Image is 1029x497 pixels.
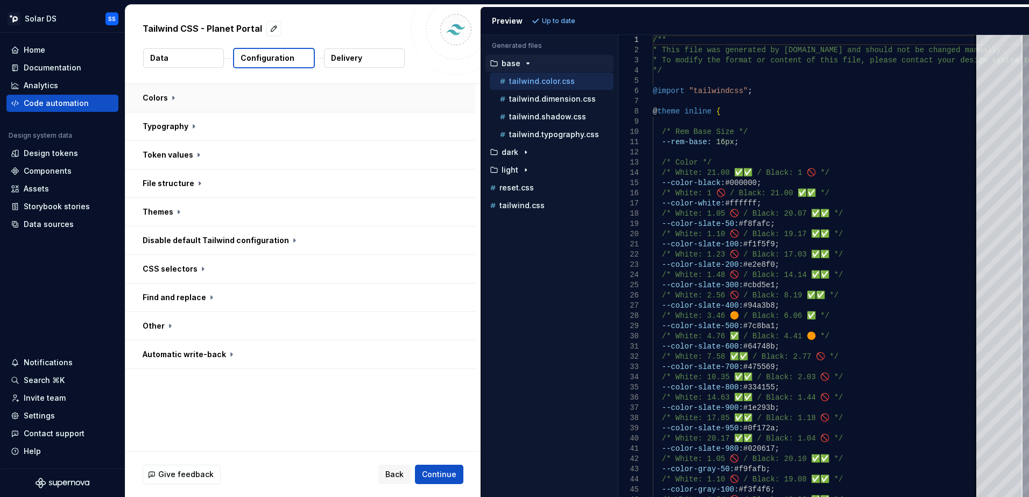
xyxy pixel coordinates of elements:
span: /* Color */ [661,158,711,167]
span: "tailwindcss" [689,87,748,95]
button: tailwind.typography.css [490,129,614,140]
p: Tailwind CSS - Planet Portal [143,22,262,35]
div: 31 [618,342,639,352]
div: 38 [618,413,639,423]
div: 10 [618,127,639,137]
p: base [502,59,520,68]
span: Give feedback [158,469,214,480]
button: tailwind.css [485,200,614,211]
div: 3 [618,55,639,66]
div: 28 [618,311,639,321]
button: Give feedback [143,465,221,484]
span: 16px [716,138,734,146]
span: --color-gray-50: [661,465,734,473]
span: ; [757,199,761,208]
div: 16 [618,188,639,198]
span: inline [684,107,711,116]
span: #f1f5f9 [743,240,775,248]
span: /* White: 10.35 ✅✅ / Black: 2.03 🚫 */ [661,373,843,381]
span: ; [734,138,738,146]
button: reset.css [485,182,614,194]
div: Documentation [24,62,81,73]
p: tailwind.shadow.css [509,112,586,121]
span: --color-slate-100: [661,240,743,248]
div: 13 [618,158,639,168]
button: dark [485,146,614,158]
p: Configuration [241,53,294,63]
span: /* White: 1 🚫 / Black: 21.00 ✅✅ */ [661,189,829,197]
div: 41 [618,444,639,454]
span: ; [774,363,779,371]
p: light [502,166,518,174]
span: /* White: 1.10 🚫 / Black: 19.17 ✅✅ */ [661,230,843,238]
div: Assets [24,183,49,194]
div: Invite team [24,393,66,403]
div: Storybook stories [24,201,90,212]
div: 45 [618,485,639,495]
p: Generated files [492,41,607,50]
span: #cbd5e1 [743,281,775,289]
a: Analytics [6,77,118,94]
div: 6 [618,86,639,96]
div: SS [108,15,116,23]
span: --color-slate-300: [661,281,743,289]
div: 29 [618,321,639,331]
div: 32 [618,352,639,362]
span: /* White: 1.10 🚫 / Black: 19.08 ✅✅ */ [661,475,843,484]
p: tailwind.typography.css [509,130,599,139]
span: --color-slate-200: [661,260,743,269]
a: Design tokens [6,145,118,162]
p: Up to date [542,17,575,25]
span: /* White: 3.46 🟠 / Black: 6.06 ✅ */ [661,311,829,320]
div: 4 [618,66,639,76]
span: { [716,107,720,116]
span: /* White: 7.58 ✅✅ / Black: 2.77 🚫 */ [661,352,838,361]
button: Configuration [233,48,315,68]
span: ; [774,403,779,412]
div: 42 [618,454,639,464]
span: /* White: 17.85 ✅✅ / Black: 1.18 🚫 */ [661,414,843,422]
span: ; [770,485,774,494]
button: light [485,164,614,176]
span: --color-slate-800: [661,383,743,392]
a: Components [6,162,118,180]
button: Search ⌘K [6,372,118,389]
div: 30 [618,331,639,342]
span: --color-slate-900: [661,403,743,412]
span: --color-gray-100: [661,485,738,494]
p: tailwind.css [499,201,545,210]
div: 14 [618,168,639,178]
span: #ffffff [725,199,757,208]
div: 18 [618,209,639,219]
div: Data sources [24,219,74,230]
div: Components [24,166,72,176]
span: #334155 [743,383,775,392]
span: ; [774,322,779,330]
span: /* White: 1.23 🚫 / Black: 17.03 ✅✅ */ [661,250,843,259]
span: #f9fafb [734,465,766,473]
span: --color-slate-600: [661,342,743,351]
span: @ [653,107,657,116]
span: #020617 [743,444,775,453]
div: 9 [618,117,639,127]
div: 33 [618,362,639,372]
div: 36 [618,393,639,403]
div: Search ⌘K [24,375,65,386]
button: Notifications [6,354,118,371]
a: Code automation [6,95,118,112]
button: Delivery [324,48,405,68]
svg: Supernova Logo [36,478,89,488]
div: 1 [618,35,639,45]
span: ; [774,240,779,248]
span: #64748b [743,342,775,351]
span: --color-slate-980: [661,444,743,453]
span: theme [657,107,680,116]
span: #1e293b [743,403,775,412]
p: dark [502,148,518,157]
span: ; [770,219,774,228]
div: 25 [618,280,639,290]
span: Continue [422,469,456,480]
button: Data [143,48,224,68]
a: Invite team [6,389,118,407]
